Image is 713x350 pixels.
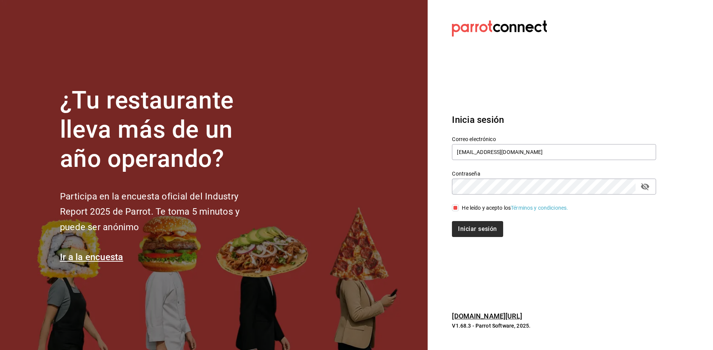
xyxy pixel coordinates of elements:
[452,137,656,142] label: Correo electrónico
[452,113,656,127] h3: Inicia sesión
[452,171,656,176] label: Contraseña
[452,144,656,160] input: Ingresa tu correo electrónico
[511,205,568,211] a: Términos y condiciones.
[452,322,656,330] p: V1.68.3 - Parrot Software, 2025.
[60,86,265,173] h1: ¿Tu restaurante lleva más de un año operando?
[452,221,503,237] button: Iniciar sesión
[462,204,568,212] div: He leído y acepto los
[639,180,652,193] button: passwordField
[60,189,265,235] h2: Participa en la encuesta oficial del Industry Report 2025 de Parrot. Te toma 5 minutos y puede se...
[60,252,123,262] a: Ir a la encuesta
[452,312,522,320] a: [DOMAIN_NAME][URL]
